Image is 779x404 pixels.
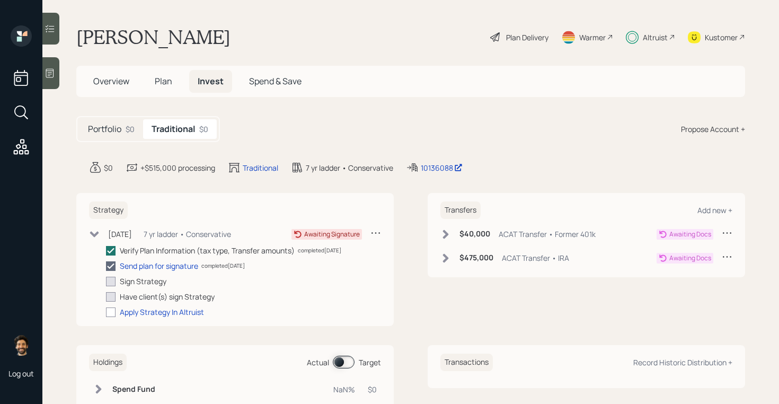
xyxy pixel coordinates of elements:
[307,357,329,368] div: Actual
[88,124,121,134] h5: Portfolio
[579,32,606,43] div: Warmer
[440,201,481,219] h6: Transfers
[421,162,463,173] div: 10136088
[108,229,132,240] div: [DATE]
[198,75,224,87] span: Invest
[120,245,295,256] div: Verify Plan Information (tax type, Transfer amounts)
[8,368,34,379] div: Log out
[199,124,208,135] div: $0
[11,335,32,356] img: eric-schwartz-headshot.png
[93,75,129,87] span: Overview
[643,32,668,43] div: Altruist
[155,75,172,87] span: Plan
[89,354,127,371] h6: Holdings
[502,252,569,264] div: ACAT Transfer • IRA
[499,229,596,240] div: ACAT Transfer • Former 401k
[144,229,231,240] div: 7 yr ladder • Conservative
[681,124,745,135] div: Propose Account +
[697,205,732,215] div: Add new +
[126,124,135,135] div: $0
[120,276,166,287] div: Sign Strategy
[298,247,341,254] div: completed [DATE]
[333,384,355,395] div: NaN%
[440,354,493,371] h6: Transactions
[249,75,302,87] span: Spend & Save
[304,230,360,239] div: Awaiting Signature
[201,262,245,270] div: completed [DATE]
[89,201,128,219] h6: Strategy
[152,124,195,134] h5: Traditional
[306,162,393,173] div: 7 yr ladder • Conservative
[705,32,738,43] div: Kustomer
[243,162,278,173] div: Traditional
[459,253,493,262] h6: $475,000
[76,25,231,49] h1: [PERSON_NAME]
[459,230,490,239] h6: $40,000
[120,291,215,302] div: Have client(s) sign Strategy
[359,357,381,368] div: Target
[633,357,732,367] div: Record Historic Distribution +
[104,162,113,173] div: $0
[368,384,377,395] div: $0
[120,306,204,318] div: Apply Strategy In Altruist
[669,230,711,239] div: Awaiting Docs
[140,162,215,173] div: +$515,000 processing
[120,260,198,271] div: Send plan for signature
[112,385,163,394] h6: Spend Fund
[669,253,711,263] div: Awaiting Docs
[506,32,548,43] div: Plan Delivery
